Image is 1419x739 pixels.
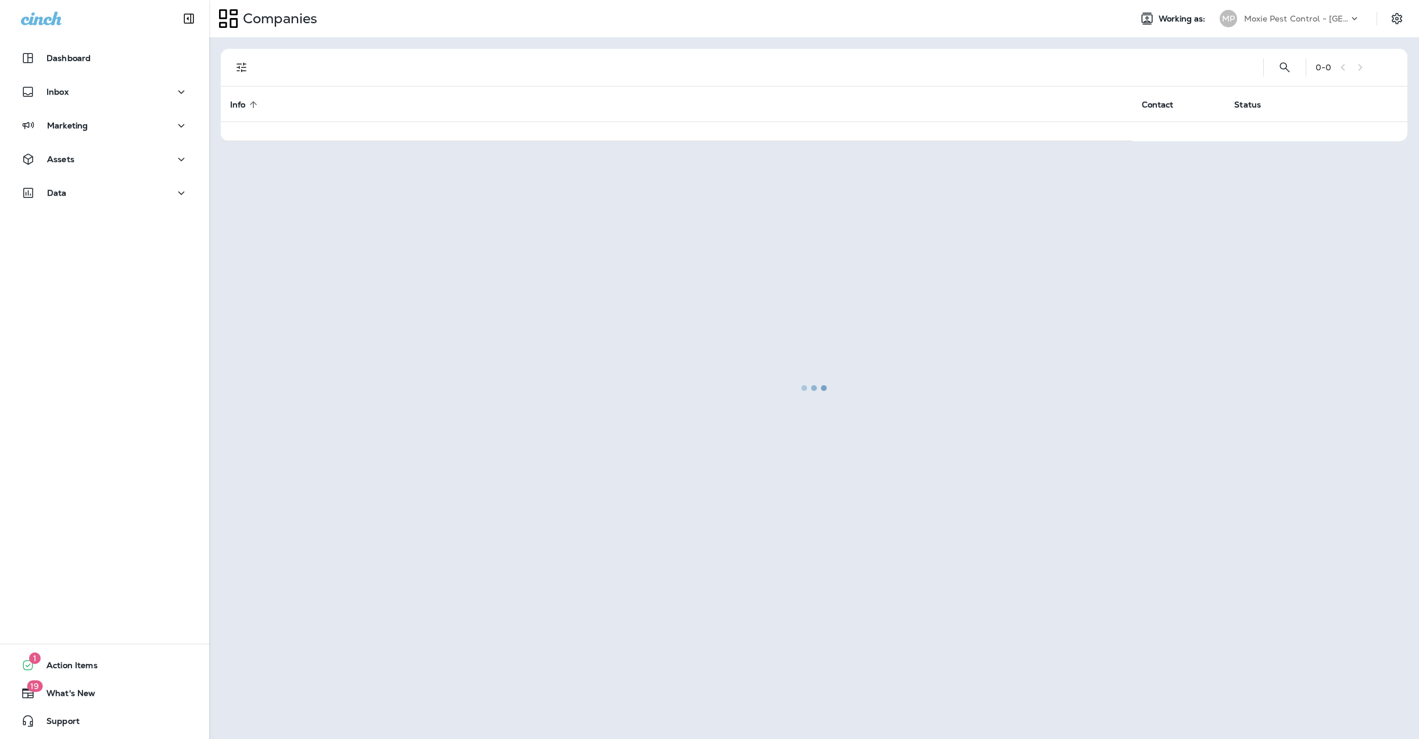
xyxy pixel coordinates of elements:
span: Action Items [35,661,98,675]
p: Inbox [46,87,69,96]
p: Assets [47,155,74,164]
button: Data [12,181,198,205]
span: Working as: [1159,14,1208,24]
p: Marketing [47,121,88,130]
button: Support [12,709,198,733]
p: Companies [238,10,317,27]
p: Dashboard [46,53,91,63]
button: 19What's New [12,681,198,705]
button: Inbox [12,80,198,103]
span: 19 [27,680,42,692]
button: 1Action Items [12,654,198,677]
button: Settings [1386,8,1407,29]
p: Data [47,188,67,198]
span: 1 [29,652,41,664]
span: Support [35,716,80,730]
div: MP [1220,10,1237,27]
button: Assets [12,148,198,171]
button: Collapse Sidebar [173,7,205,30]
p: Moxie Pest Control - [GEOGRAPHIC_DATA] [1244,14,1349,23]
span: What's New [35,688,95,702]
button: Marketing [12,114,198,137]
button: Dashboard [12,46,198,70]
